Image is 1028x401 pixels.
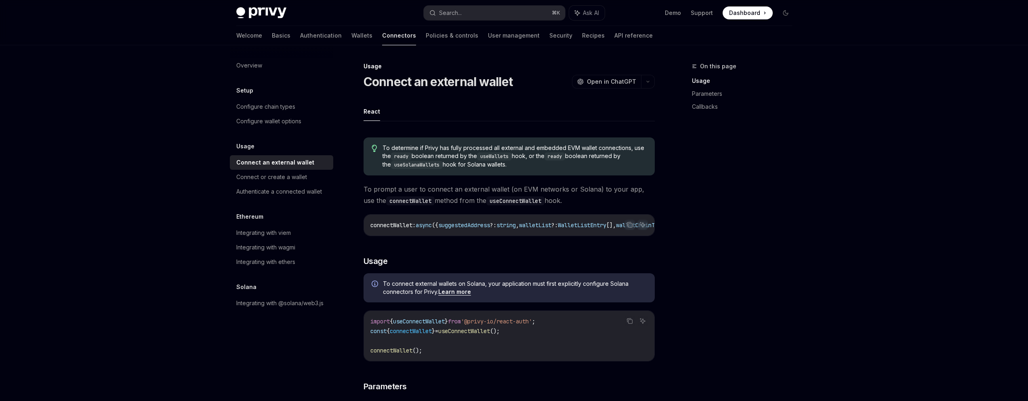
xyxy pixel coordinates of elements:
div: Overview [236,61,262,70]
span: connectWallet [370,347,412,354]
span: walletChainType [616,222,664,229]
a: Authenticate a connected wallet [230,184,333,199]
a: Integrating with ethers [230,255,333,269]
div: Usage [364,62,655,70]
code: connectWallet [386,196,435,205]
span: connectWallet [370,222,412,229]
a: Connect or create a wallet [230,170,333,184]
span: const [370,327,387,335]
span: WalletListEntry [558,222,606,229]
span: = [435,327,438,335]
h5: Ethereum [236,212,263,222]
a: Welcome [236,26,262,45]
span: '@privy-io/react-auth' [461,318,532,325]
span: async [416,222,432,229]
a: Basics [272,26,290,45]
span: } [432,327,435,335]
svg: Info [372,281,380,289]
span: To connect external wallets on Solana, your application must first explicitly configure Solana co... [383,280,647,296]
div: Configure wallet options [236,116,301,126]
a: Policies & controls [426,26,478,45]
div: Integrating with wagmi [236,243,295,252]
span: useConnectWallet [438,327,490,335]
button: Search...⌘K [424,6,565,20]
span: ⌘ K [552,10,560,16]
a: Callbacks [692,100,799,113]
span: (); [412,347,422,354]
span: Usage [364,255,388,267]
span: suggestedAddress [438,222,490,229]
a: API reference [614,26,653,45]
div: Configure chain types [236,102,295,112]
span: useConnectWallet [393,318,445,325]
span: import [370,318,390,325]
span: On this page [700,61,736,71]
a: Configure chain types [230,99,333,114]
a: Integrating with wagmi [230,240,333,255]
a: Security [549,26,572,45]
button: Ask AI [637,316,648,326]
div: Search... [439,8,462,18]
a: Learn more [438,288,471,295]
code: ready [391,152,412,160]
span: ; [532,318,535,325]
span: walletList [519,222,551,229]
code: useSolanaWallets [391,161,443,169]
h5: Solana [236,282,256,292]
span: To prompt a user to connect an external wallet (on EVM networks or Solana) to your app, use the m... [364,184,655,206]
button: Copy the contents from the code block [624,219,635,230]
svg: Tip [372,145,377,152]
a: Authentication [300,26,342,45]
h5: Usage [236,141,254,151]
code: useWallets [477,152,512,160]
button: React [364,102,380,121]
span: To determine if Privy has fully processed all external and embedded EVM wallet connections, use t... [383,144,646,169]
a: Usage [692,74,799,87]
img: dark logo [236,7,286,19]
h5: Setup [236,86,253,95]
a: Configure wallet options [230,114,333,129]
code: ready [544,152,565,160]
span: } [445,318,448,325]
a: Dashboard [723,6,773,19]
div: Integrating with ethers [236,257,295,267]
div: Integrating with viem [236,228,291,238]
button: Copy the contents from the code block [624,316,635,326]
h1: Connect an external wallet [364,74,513,89]
span: from [448,318,461,325]
span: Ask AI [583,9,599,17]
span: Dashboard [729,9,760,17]
span: Parameters [364,381,407,392]
a: Connect an external wallet [230,155,333,170]
button: Toggle dark mode [779,6,792,19]
a: User management [488,26,540,45]
div: Connect an external wallet [236,158,314,167]
button: Ask AI [637,219,648,230]
span: Open in ChatGPT [587,78,636,86]
span: (); [490,327,500,335]
a: Wallets [351,26,372,45]
span: ?: [490,222,496,229]
button: Open in ChatGPT [572,75,641,89]
a: Overview [230,58,333,73]
span: { [387,327,390,335]
code: useConnectWallet [486,196,544,205]
a: Support [691,9,713,17]
a: Parameters [692,87,799,100]
a: Integrating with viem [230,226,333,240]
span: connectWallet [390,327,432,335]
span: { [390,318,393,325]
div: Authenticate a connected wallet [236,187,322,196]
span: : [412,222,416,229]
div: Connect or create a wallet [236,172,307,182]
button: Ask AI [569,6,605,20]
span: ?: [551,222,558,229]
span: string [496,222,516,229]
a: Demo [665,9,681,17]
span: ({ [432,222,438,229]
span: [], [606,222,616,229]
a: Integrating with @solana/web3.js [230,296,333,310]
a: Recipes [582,26,605,45]
a: Connectors [382,26,416,45]
span: , [516,222,519,229]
